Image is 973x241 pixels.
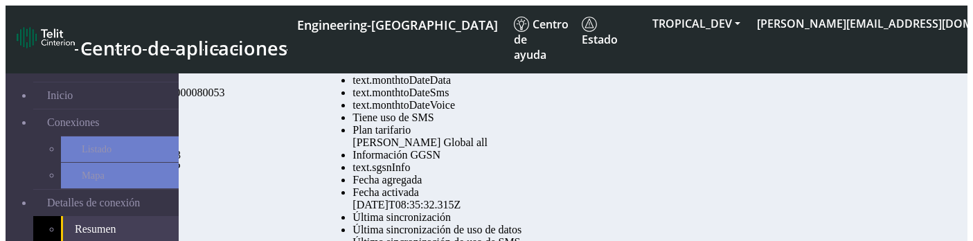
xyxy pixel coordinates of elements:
a: Conexiones [33,109,179,136]
div: Tiene uso de SMS [352,111,551,124]
div: text.sgsnInfo [352,161,551,174]
span: Centro de ayuda [514,17,569,62]
a: Detalles de conexión [33,190,179,216]
div: Telit [120,174,318,186]
span: Conexiones [47,116,100,129]
div: text.monthtoDateVoice [352,99,551,111]
div: Última sincronización de uso de datos [352,224,551,236]
div: 8935711001000080053 [120,87,318,99]
div: Última sincronización [352,211,551,224]
div: 19406244753 [120,149,318,161]
span: Detalles de conexión [47,197,140,209]
div: text.monthtoDateData [352,74,551,87]
a: Estado [576,11,644,53]
img: knowledge.svg [514,17,529,32]
a: Mapa [61,163,179,188]
div: Fecha agregada [352,174,551,186]
span: Engineering-[GEOGRAPHIC_DATA] [297,17,498,33]
button: TROPICAL_DEV [644,11,749,36]
a: Centro de ayuda [508,11,576,68]
span: Estado [582,17,618,47]
div: Información GGSN [352,149,551,161]
span: Centro de aplicaciones [80,35,287,61]
div: En sesión [120,211,318,224]
span: Listado [82,143,111,155]
a: Listado [61,136,179,162]
div: IMSI [120,111,318,124]
div: [PERSON_NAME] Global all [352,136,551,149]
a: Inicio [33,82,179,109]
div: IMEI [120,99,318,111]
div: Multi IMSI [120,124,318,136]
span: Mapa [82,170,105,181]
img: status.svg [582,17,597,32]
div: Nombre CDP [120,161,318,174]
a: Centro de aplicaciones [17,23,285,56]
div: Fecha activada [352,186,551,199]
div: Plan tarifario [352,124,551,136]
a: Tu instancia actual de la plataforma [296,11,497,37]
div: MSISDN [120,136,318,149]
div: text.monthtoDateSms [352,87,551,99]
div: ICCID [120,74,318,87]
img: logo-telit-cinterion-gw-new.png [17,26,75,48]
span: Resumen [75,223,116,235]
div: Estado [120,186,318,199]
div: [DATE]T08:35:32.315Z [352,199,551,211]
